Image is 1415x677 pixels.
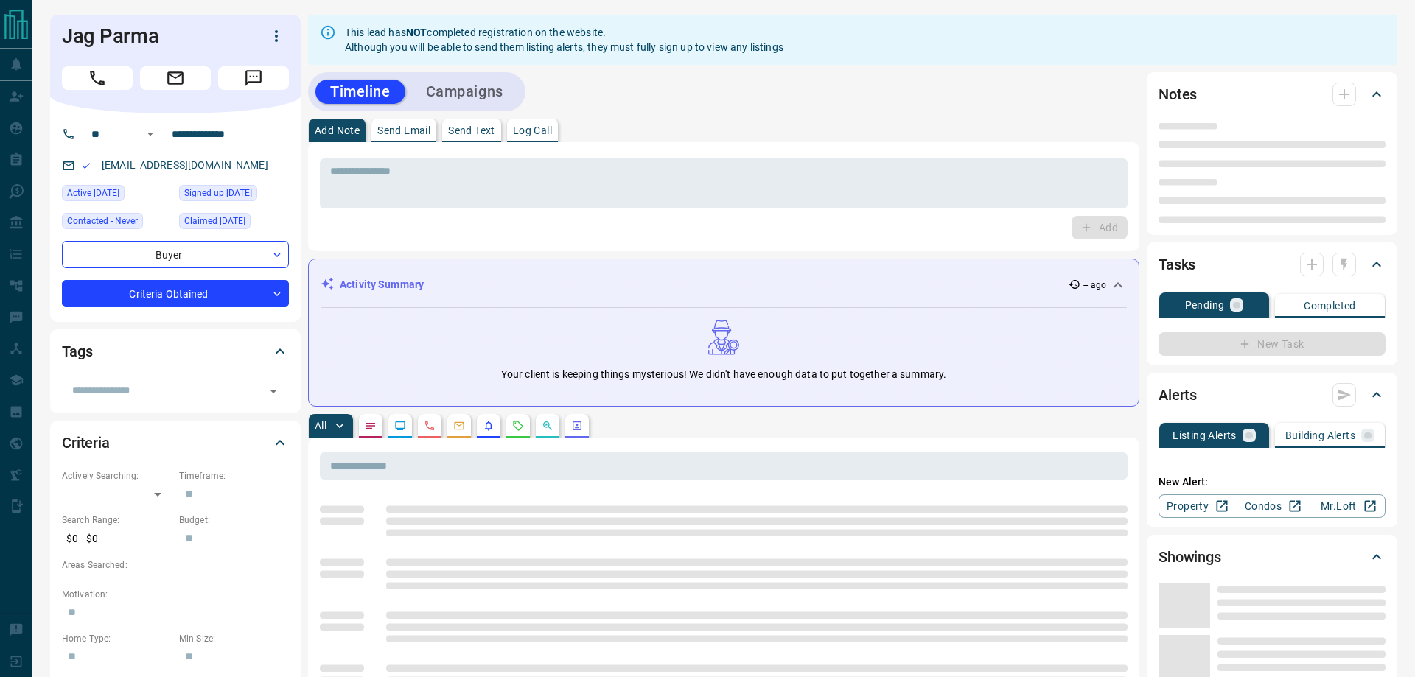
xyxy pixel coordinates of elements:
[1304,301,1356,311] p: Completed
[218,66,289,90] span: Message
[315,421,326,431] p: All
[1159,539,1386,575] div: Showings
[62,588,289,601] p: Motivation:
[1159,474,1386,490] p: New Alert:
[263,381,284,401] button: Open
[62,632,172,645] p: Home Type:
[483,420,495,432] svg: Listing Alerts
[62,185,172,206] div: Mon Sep 08 2025
[1173,430,1237,441] p: Listing Alerts
[315,80,405,104] button: Timeline
[62,431,110,455] h2: Criteria
[81,161,91,171] svg: Email Valid
[1159,253,1195,276] h2: Tasks
[1159,377,1386,413] div: Alerts
[179,185,289,206] div: Mon Sep 08 2025
[1159,83,1197,106] h2: Notes
[67,214,138,228] span: Contacted - Never
[102,159,268,171] a: [EMAIL_ADDRESS][DOMAIN_NAME]
[1083,278,1106,292] p: -- ago
[62,66,133,90] span: Call
[179,469,289,483] p: Timeframe:
[179,632,289,645] p: Min Size:
[1234,494,1310,518] a: Condos
[62,334,289,369] div: Tags
[394,420,406,432] svg: Lead Browsing Activity
[184,186,252,200] span: Signed up [DATE]
[571,420,583,432] svg: Agent Actions
[377,125,430,136] p: Send Email
[1159,545,1221,569] h2: Showings
[179,213,289,234] div: Mon Sep 08 2025
[62,527,172,551] p: $0 - $0
[345,19,783,60] div: This lead has completed registration on the website. Although you will be able to send them listi...
[62,469,172,483] p: Actively Searching:
[62,558,289,572] p: Areas Searched:
[542,420,553,432] svg: Opportunities
[513,125,552,136] p: Log Call
[340,277,424,292] p: Activity Summary
[1159,383,1197,407] h2: Alerts
[140,66,211,90] span: Email
[448,125,495,136] p: Send Text
[184,214,245,228] span: Claimed [DATE]
[424,420,436,432] svg: Calls
[1159,247,1386,282] div: Tasks
[62,513,172,527] p: Search Range:
[315,125,360,136] p: Add Note
[62,425,289,460] div: Criteria
[1159,494,1234,518] a: Property
[406,27,427,38] strong: NOT
[1185,300,1225,310] p: Pending
[512,420,524,432] svg: Requests
[62,280,289,307] div: Criteria Obtained
[501,367,946,382] p: Your client is keeping things mysterious! We didn't have enough data to put together a summary.
[453,420,465,432] svg: Emails
[411,80,518,104] button: Campaigns
[179,513,289,527] p: Budget:
[365,420,377,432] svg: Notes
[62,340,92,363] h2: Tags
[62,241,289,268] div: Buyer
[141,125,159,143] button: Open
[1310,494,1386,518] a: Mr.Loft
[321,271,1127,298] div: Activity Summary-- ago
[1285,430,1355,441] p: Building Alerts
[62,24,242,48] h1: Jag Parma
[67,186,119,200] span: Active [DATE]
[1159,77,1386,112] div: Notes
